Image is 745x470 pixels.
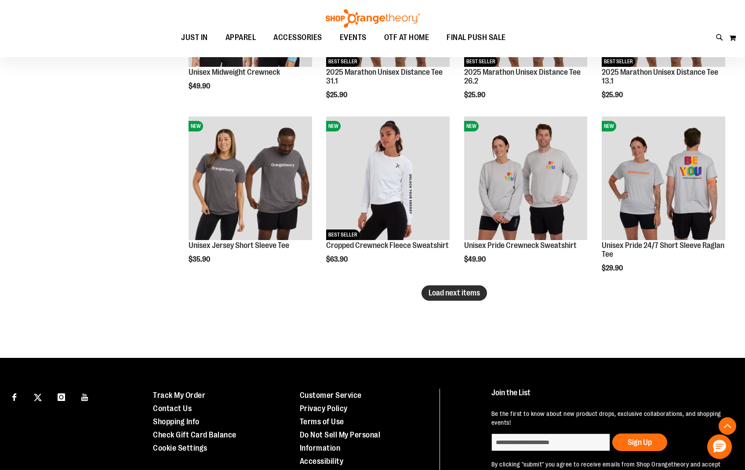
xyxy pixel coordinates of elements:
span: $49.90 [189,82,211,90]
span: $63.90 [326,255,349,263]
a: Unisex Jersey Short Sleeve Tee [189,241,289,250]
img: Unisex Pride 24/7 Short Sleeve Raglan Tee [602,117,725,240]
div: product [184,112,316,286]
span: $29.90 [602,264,624,272]
button: Back To Top [719,417,736,435]
a: Track My Order [153,391,205,400]
a: Visit our X page [30,389,46,404]
span: OTF AT HOME [384,28,429,47]
span: NEW [464,121,479,131]
span: $35.90 [189,255,211,263]
span: $25.90 [464,91,487,99]
a: Do Not Sell My Personal Information [300,430,381,452]
span: EVENTS [340,28,367,47]
a: OTF AT HOME [375,28,438,48]
span: BEST SELLER [464,56,498,67]
span: NEW [189,121,203,131]
span: Load next items [429,288,480,297]
img: Unisex Pride Crewneck Sweatshirt [464,117,588,240]
a: Visit our Youtube page [77,389,93,404]
a: Unisex Pride 24/7 Short Sleeve Raglan Tee [602,241,724,259]
a: Check Gift Card Balance [153,430,236,439]
a: Visit our Facebook page [7,389,22,404]
img: Unisex Jersey Short Sleeve Tee [189,117,312,240]
a: Customer Service [300,391,362,400]
a: ACCESSORIES [265,28,331,48]
a: Cropped Crewneck Fleece SweatshirtNEWBEST SELLER [326,117,450,241]
button: Hello, have a question? Let’s chat. [707,434,732,459]
span: BEST SELLER [602,56,635,67]
a: Privacy Policy [300,404,348,413]
a: Unisex Pride 24/7 Short Sleeve Raglan TeeNEW [602,117,725,241]
span: $49.90 [464,255,487,263]
div: product [322,112,454,286]
div: product [597,112,730,295]
span: NEW [326,121,341,131]
div: product [460,112,592,286]
a: JUST IN [172,28,217,47]
span: APPAREL [225,28,256,47]
a: EVENTS [331,28,375,48]
span: Sign Up [628,438,652,447]
span: JUST IN [181,28,208,47]
span: $25.90 [326,91,349,99]
a: Shopping Info [153,417,200,426]
a: Unisex Jersey Short Sleeve TeeNEW [189,117,312,241]
img: Cropped Crewneck Fleece Sweatshirt [326,117,450,240]
a: Contact Us [153,404,192,413]
span: $25.90 [602,91,624,99]
p: Be the first to know about new product drops, exclusive collaborations, and shopping events! [491,409,727,427]
span: BEST SELLER [326,230,360,240]
a: Cookie Settings [153,444,207,452]
a: Visit our Instagram page [54,389,69,404]
a: APPAREL [217,28,265,48]
img: Twitter [34,393,42,401]
a: Terms of Use [300,417,344,426]
img: Shop Orangetheory [324,9,421,28]
a: 2025 Marathon Unisex Distance Tee 26.2 [464,68,581,85]
a: Unisex Midweight Crewneck [189,68,280,77]
a: FINAL PUSH SALE [438,28,515,48]
button: Load next items [422,285,487,301]
span: FINAL PUSH SALE [447,28,506,47]
input: enter email [491,434,610,451]
a: Accessibility [300,457,344,466]
h4: Join the List [491,389,727,405]
a: Unisex Pride Crewneck SweatshirtNEW [464,117,588,241]
span: ACCESSORIES [273,28,322,47]
a: Unisex Pride Crewneck Sweatshirt [464,241,577,250]
button: Sign Up [612,434,667,451]
a: 2025 Marathon Unisex Distance Tee 13.1 [602,68,718,85]
span: BEST SELLER [326,56,360,67]
a: 2025 Marathon Unisex Distance Tee 31.1 [326,68,443,85]
a: Cropped Crewneck Fleece Sweatshirt [326,241,449,250]
span: NEW [602,121,616,131]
